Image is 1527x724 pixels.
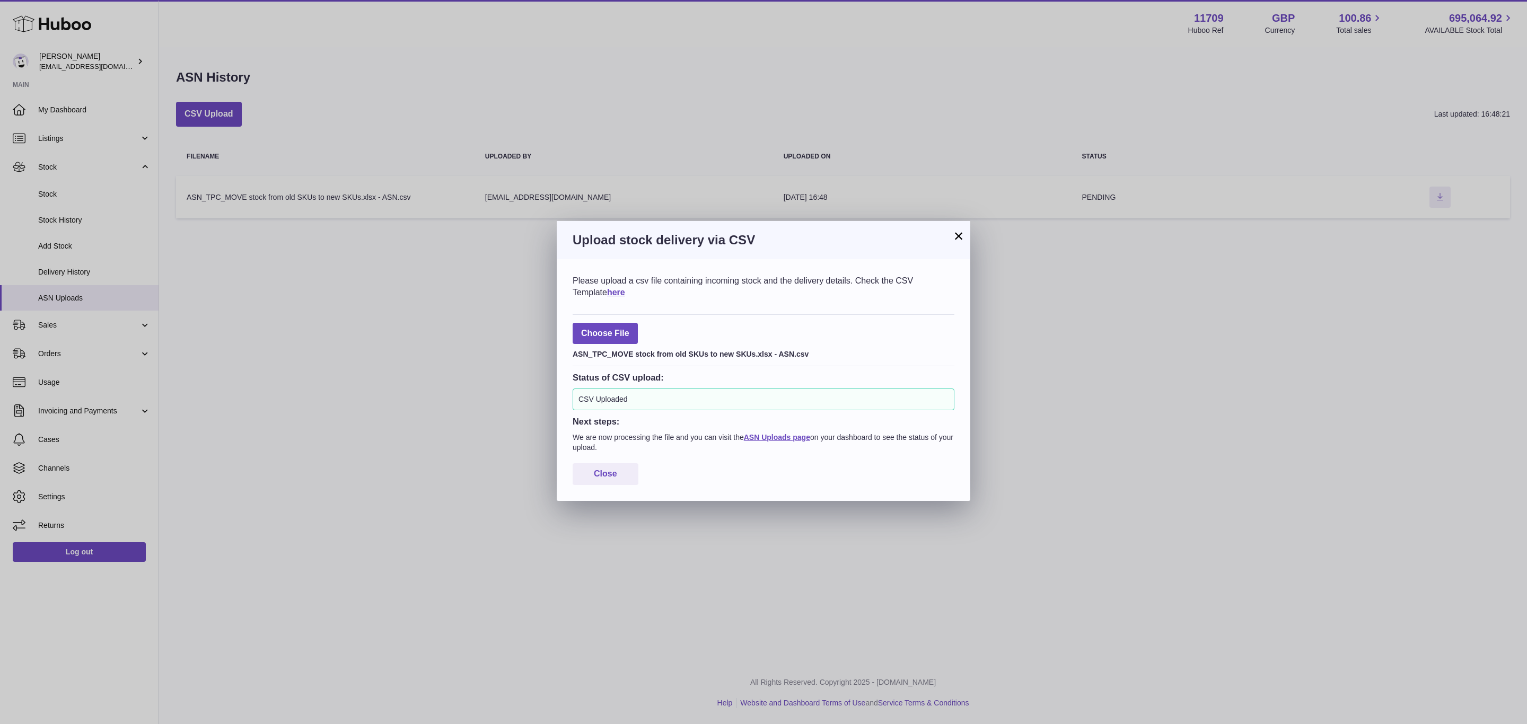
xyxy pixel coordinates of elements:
h3: Next steps: [573,416,954,427]
h3: Status of CSV upload: [573,372,954,383]
a: here [607,288,625,297]
h3: Upload stock delivery via CSV [573,232,954,249]
p: We are now processing the file and you can visit the on your dashboard to see the status of your ... [573,432,954,453]
div: Please upload a csv file containing incoming stock and the delivery details. Check the CSV Template [573,275,954,298]
div: ASN_TPC_MOVE stock from old SKUs to new SKUs.xlsx - ASN.csv [573,347,954,359]
span: Choose File [573,323,638,345]
div: CSV Uploaded [573,389,954,410]
span: Close [594,469,617,478]
button: × [952,229,965,242]
a: ASN Uploads page [744,433,810,442]
button: Close [573,463,638,485]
